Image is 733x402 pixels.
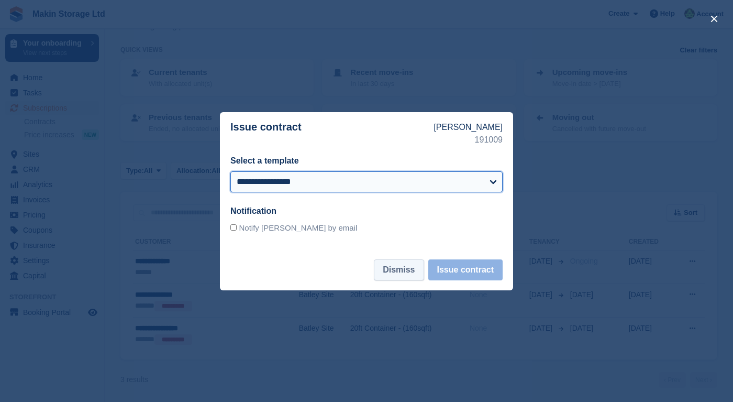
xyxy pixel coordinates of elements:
[428,259,503,280] button: Issue contract
[230,156,299,165] label: Select a template
[434,121,503,134] p: [PERSON_NAME]
[374,259,424,280] button: Dismiss
[434,134,503,146] p: 191009
[706,10,723,27] button: close
[230,121,434,146] p: Issue contract
[230,224,237,231] input: Notify [PERSON_NAME] by email
[230,207,276,215] label: Notification
[239,223,357,232] span: Notify [PERSON_NAME] by email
